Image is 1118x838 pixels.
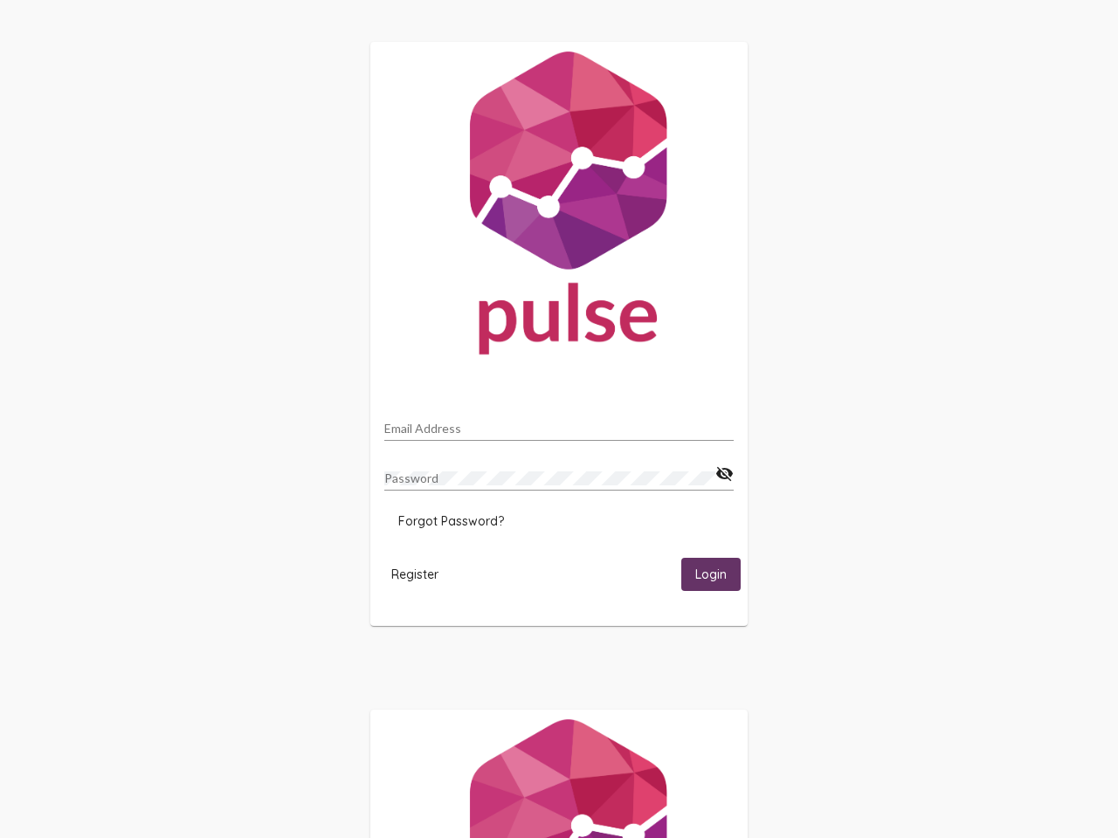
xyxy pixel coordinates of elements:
button: Login [681,558,741,590]
span: Forgot Password? [398,513,504,529]
span: Register [391,567,438,582]
button: Register [377,558,452,590]
img: Pulse For Good Logo [370,42,748,372]
span: Login [695,567,727,583]
mat-icon: visibility_off [715,464,734,484]
button: Forgot Password? [384,505,518,537]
